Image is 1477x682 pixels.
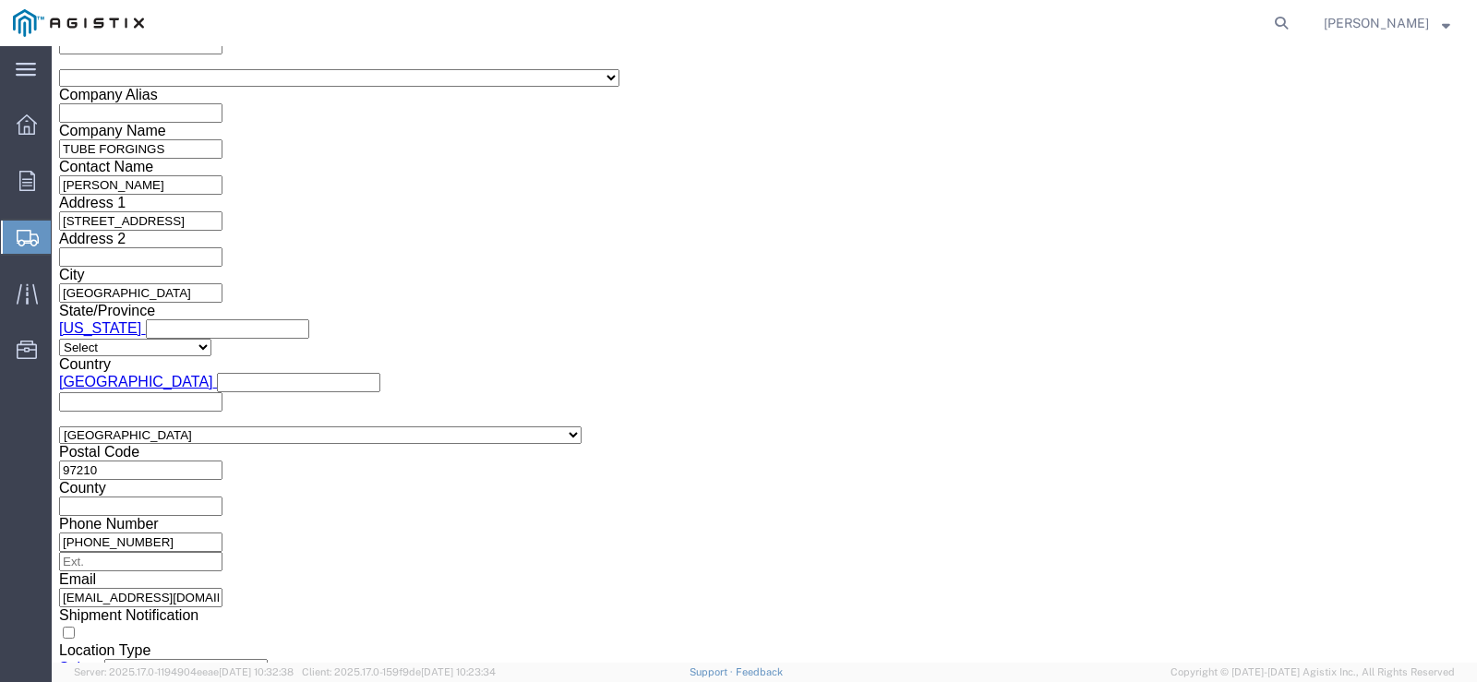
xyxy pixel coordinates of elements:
a: Feedback [736,666,783,677]
span: Client: 2025.17.0-159f9de [302,666,496,677]
img: logo [13,9,144,37]
span: [DATE] 10:23:34 [421,666,496,677]
span: Janice Fahrmeier [1324,13,1429,33]
span: Server: 2025.17.0-1194904eeae [74,666,294,677]
a: Support [690,666,736,677]
span: Copyright © [DATE]-[DATE] Agistix Inc., All Rights Reserved [1171,664,1455,680]
span: [DATE] 10:32:38 [219,666,294,677]
button: [PERSON_NAME] [1323,12,1451,34]
iframe: FS Legacy Container [52,46,1477,663]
